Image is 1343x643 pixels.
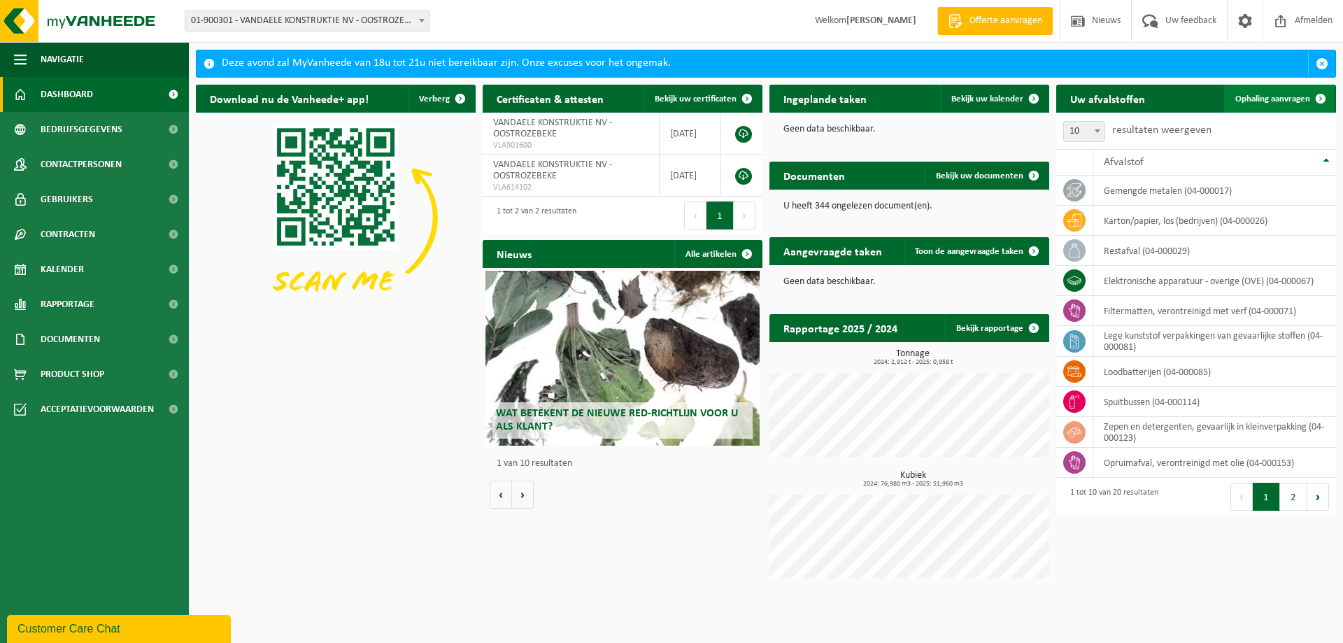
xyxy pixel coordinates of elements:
[769,85,881,112] h2: Ingeplande taken
[776,481,1049,488] span: 2024: 76,980 m3 - 2025: 51,960 m3
[1056,85,1159,112] h2: Uw afvalstoffen
[41,147,122,182] span: Contactpersonen
[776,349,1049,366] h3: Tonnage
[660,155,721,197] td: [DATE]
[1307,483,1329,511] button: Next
[493,182,648,193] span: VLA614102
[185,11,429,31] span: 01-900301 - VANDAELE KONSTRUKTIE NV - OOSTROZEBEKE
[41,112,122,147] span: Bedrijfsgegevens
[684,202,706,229] button: Previous
[936,171,1023,181] span: Bekijk uw documenten
[940,85,1048,113] a: Bekijk uw kalender
[41,322,100,357] span: Documenten
[660,113,721,155] td: [DATE]
[1093,417,1336,448] td: zepen en detergenten, gevaarlijk in kleinverpakking (04-000123)
[490,200,576,231] div: 1 tot 2 van 2 resultaten
[769,237,896,264] h2: Aangevraagde taken
[41,42,84,77] span: Navigatie
[493,118,612,139] span: VANDAELE KONSTRUKTIE NV - OOSTROZEBEKE
[644,85,761,113] a: Bekijk uw certificaten
[776,471,1049,488] h3: Kubiek
[783,277,1035,287] p: Geen data beschikbaar.
[1230,483,1253,511] button: Previous
[1093,387,1336,417] td: spuitbussen (04-000114)
[1063,481,1158,512] div: 1 tot 10 van 20 resultaten
[1064,122,1104,141] span: 10
[496,408,738,432] span: Wat betekent de nieuwe RED-richtlijn voor u als klant?
[925,162,1048,190] a: Bekijk uw documenten
[196,85,383,112] h2: Download nu de Vanheede+ app!
[41,287,94,322] span: Rapportage
[1063,121,1105,142] span: 10
[490,481,512,509] button: Vorige
[497,459,755,469] p: 1 van 10 resultaten
[966,14,1046,28] span: Offerte aanvragen
[783,125,1035,134] p: Geen data beschikbaar.
[196,113,476,323] img: Download de VHEPlus App
[1093,326,1336,357] td: lege kunststof verpakkingen van gevaarlijke stoffen (04-000081)
[706,202,734,229] button: 1
[41,357,104,392] span: Product Shop
[1235,94,1310,104] span: Ophaling aanvragen
[512,481,534,509] button: Volgende
[937,7,1053,35] a: Offerte aanvragen
[41,252,84,287] span: Kalender
[776,359,1049,366] span: 2024: 2,912 t - 2025: 0,958 t
[1093,266,1336,296] td: elektronische apparatuur - overige (OVE) (04-000067)
[734,202,755,229] button: Next
[846,15,916,26] strong: [PERSON_NAME]
[7,612,234,643] iframe: chat widget
[1280,483,1307,511] button: 2
[1093,448,1336,478] td: opruimafval, verontreinigd met olie (04-000153)
[655,94,737,104] span: Bekijk uw certificaten
[915,247,1023,256] span: Toon de aangevraagde taken
[493,160,612,181] span: VANDAELE KONSTRUKTIE NV - OOSTROZEBEKE
[1112,125,1211,136] label: resultaten weergeven
[1224,85,1335,113] a: Ophaling aanvragen
[1093,176,1336,206] td: gemengde metalen (04-000017)
[41,182,93,217] span: Gebruikers
[1093,236,1336,266] td: restafval (04-000029)
[408,85,474,113] button: Verberg
[483,240,546,267] h2: Nieuws
[674,240,761,268] a: Alle artikelen
[485,271,760,446] a: Wat betekent de nieuwe RED-richtlijn voor u als klant?
[419,94,450,104] span: Verberg
[1253,483,1280,511] button: 1
[783,202,1035,211] p: U heeft 344 ongelezen document(en).
[41,392,154,427] span: Acceptatievoorwaarden
[185,10,429,31] span: 01-900301 - VANDAELE KONSTRUKTIE NV - OOSTROZEBEKE
[1104,157,1144,168] span: Afvalstof
[945,314,1048,342] a: Bekijk rapportage
[769,314,911,341] h2: Rapportage 2025 / 2024
[1093,357,1336,387] td: loodbatterijen (04-000085)
[769,162,859,189] h2: Documenten
[904,237,1048,265] a: Toon de aangevraagde taken
[222,50,1308,77] div: Deze avond zal MyVanheede van 18u tot 21u niet bereikbaar zijn. Onze excuses voor het ongemak.
[951,94,1023,104] span: Bekijk uw kalender
[1093,296,1336,326] td: filtermatten, verontreinigd met verf (04-000071)
[493,140,648,151] span: VLA901600
[1093,206,1336,236] td: karton/papier, los (bedrijven) (04-000026)
[483,85,618,112] h2: Certificaten & attesten
[41,217,95,252] span: Contracten
[41,77,93,112] span: Dashboard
